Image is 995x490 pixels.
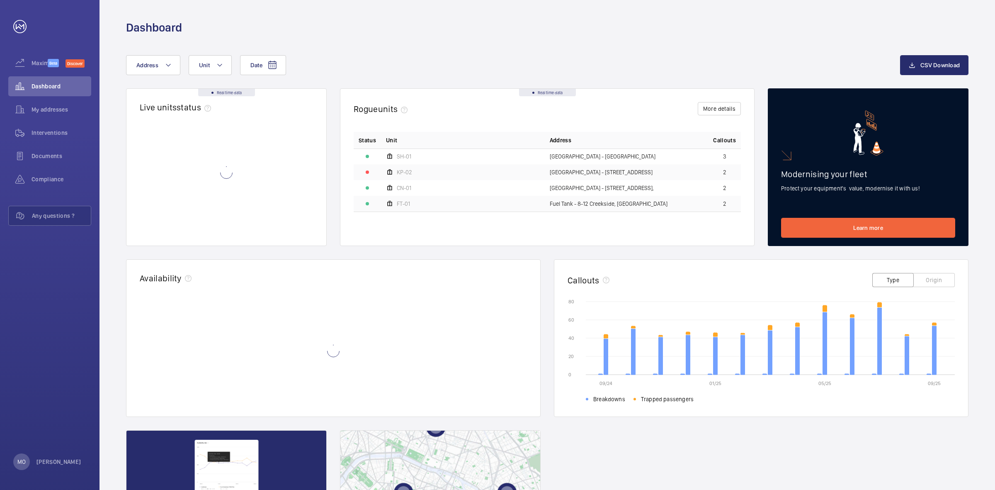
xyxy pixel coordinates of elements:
span: Unit [199,62,210,68]
h2: Rogue [354,104,411,114]
span: 3 [723,154,726,159]
span: Maximize [32,59,48,67]
a: Learn more [781,218,955,238]
text: 05/25 [818,380,831,386]
span: Discover [66,59,85,68]
text: 01/25 [709,380,721,386]
text: 0 [568,372,571,378]
button: Origin [913,273,955,287]
text: 40 [568,335,574,341]
p: MO [17,458,26,466]
p: Status [359,136,376,144]
button: CSV Download [900,55,968,75]
h2: Availability [140,273,182,283]
span: CSV Download [920,62,960,68]
span: Unit [386,136,397,144]
span: status [177,102,214,112]
button: Type [872,273,914,287]
span: Compliance [32,175,91,183]
text: 09/24 [599,380,612,386]
h1: Dashboard [126,20,182,35]
span: Any questions ? [32,212,91,220]
text: 60 [568,317,574,323]
h2: Modernising your fleet [781,169,955,179]
span: Date [250,62,262,68]
button: Address [126,55,180,75]
span: Breakdowns [593,395,625,403]
span: SH-01 [397,154,411,159]
span: Beta [48,59,59,67]
div: Real time data [198,89,255,96]
div: Real time data [519,89,576,96]
img: marketing-card.svg [853,110,883,156]
p: Protect your equipment's value, modernise it with us! [781,184,955,193]
text: 80 [568,299,574,305]
p: [PERSON_NAME] [36,458,81,466]
span: Address [550,136,571,144]
span: units [378,104,411,114]
span: Documents [32,152,91,160]
span: Interventions [32,129,91,137]
span: Trapped passengers [641,395,694,403]
button: More details [698,102,741,115]
span: 2 [723,169,726,175]
span: My addresses [32,105,91,114]
h2: Live units [140,102,214,112]
button: Date [240,55,286,75]
span: 2 [723,185,726,191]
span: 2 [723,201,726,207]
span: Fuel Tank - 8-12 Creekside, [GEOGRAPHIC_DATA] [550,201,667,207]
span: [GEOGRAPHIC_DATA] - [GEOGRAPHIC_DATA] [550,154,655,159]
text: 09/25 [928,380,941,386]
span: CN-01 [397,185,411,191]
span: KP-02 [397,169,412,175]
h2: Callouts [568,275,599,285]
span: Address [136,62,158,68]
span: Callouts [713,136,736,144]
span: Dashboard [32,82,91,90]
text: 20 [568,353,574,359]
span: [GEOGRAPHIC_DATA] - [STREET_ADDRESS], [550,185,654,191]
button: Unit [189,55,232,75]
span: [GEOGRAPHIC_DATA] - [STREET_ADDRESS] [550,169,653,175]
span: FT-01 [397,201,410,207]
